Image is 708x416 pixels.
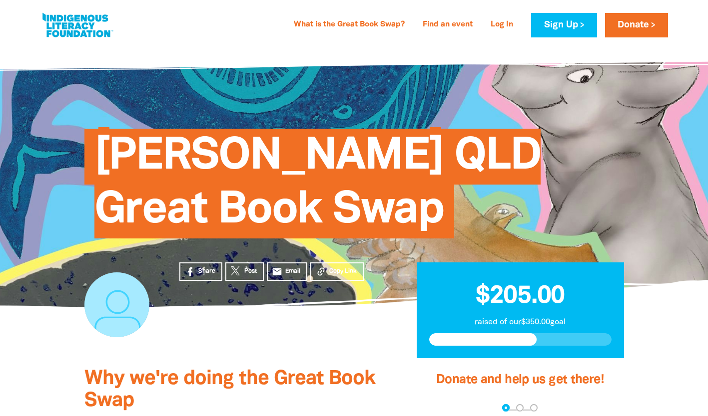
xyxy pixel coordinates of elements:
span: Post [244,267,257,276]
button: Navigate to step 1 of 3 to enter your donation amount [502,404,510,412]
span: $205.00 [476,285,565,308]
i: email [272,266,282,277]
button: Navigate to step 2 of 3 to enter your details [516,404,524,412]
a: What is the Great Book Swap? [288,17,411,33]
a: Log In [485,17,519,33]
span: Donate and help us get there! [436,374,604,386]
button: Navigate to step 3 of 3 to enter your payment details [530,404,538,412]
a: Share [179,262,222,281]
span: Why we're doing the Great Book Swap [84,370,375,410]
span: Email [285,267,300,276]
a: Post [225,262,264,281]
span: [PERSON_NAME] QLD Great Book Swap [94,136,541,238]
p: raised of our $350.00 goal [429,316,612,328]
a: Sign Up [531,13,597,37]
button: Copy Link [310,262,364,281]
a: Donate [605,13,668,37]
span: Share [198,267,215,276]
a: Find an event [417,17,479,33]
span: Copy Link [329,267,357,276]
a: emailEmail [267,262,308,281]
